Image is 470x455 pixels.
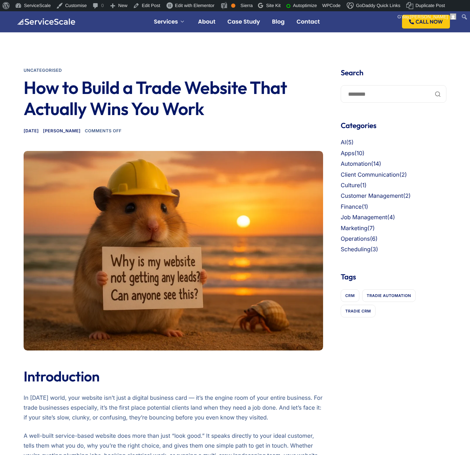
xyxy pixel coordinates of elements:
[341,245,446,254] li: (3)
[341,224,446,233] li: (7)
[341,68,446,78] h4: Search
[24,77,323,119] h1: How to Build a Trade Website That Actually Wins You Work
[175,3,215,8] span: Edit with Elementor
[341,213,446,222] li: (4)
[341,191,446,201] li: (2)
[341,225,367,232] a: Marketing
[341,235,370,242] a: Operations
[297,19,320,25] a: Contact
[341,138,446,254] nav: Categories
[341,234,446,244] li: (6)
[341,182,360,189] a: Culture
[24,368,323,385] h2: Introduction
[272,19,285,25] a: Blog
[341,181,446,190] li: (1)
[24,68,62,73] span: Uncategorised
[341,214,387,221] a: Job Management
[395,11,459,23] a: G'day,
[341,289,359,302] a: CRM (1 item)
[341,139,346,146] a: AI
[416,19,443,24] span: CALL NOW
[341,171,400,178] a: Client Communication
[24,128,39,133] span: [DATE]
[341,159,446,169] li: (14)
[231,4,235,8] div: OK
[17,18,75,25] img: ServiceScale logo representing business automation for tradies
[341,305,376,317] a: Tradie CRM (1 item)
[85,128,122,133] span: Comments Off
[341,149,446,158] li: (10)
[341,120,446,131] h4: Categories
[198,19,215,25] a: About
[341,246,370,253] a: Scheduling
[410,14,448,19] span: [PERSON_NAME]
[362,289,416,302] a: Tradie Automation (1 item)
[154,19,186,25] a: Services
[341,286,446,317] nav: Tags
[341,150,354,157] a: Apps
[341,202,446,211] li: (1)
[43,128,81,133] a: [PERSON_NAME]
[341,160,371,167] a: Automation
[341,138,446,147] li: (5)
[227,19,260,25] a: Case Study
[341,272,446,282] h4: Tags
[24,393,323,422] p: In [DATE] world, your website isn’t just a digital business card — it’s the engine room of your e...
[341,192,403,199] a: Customer Management
[341,170,446,179] li: (2)
[266,3,280,8] span: Site Kit
[341,203,362,210] a: Finance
